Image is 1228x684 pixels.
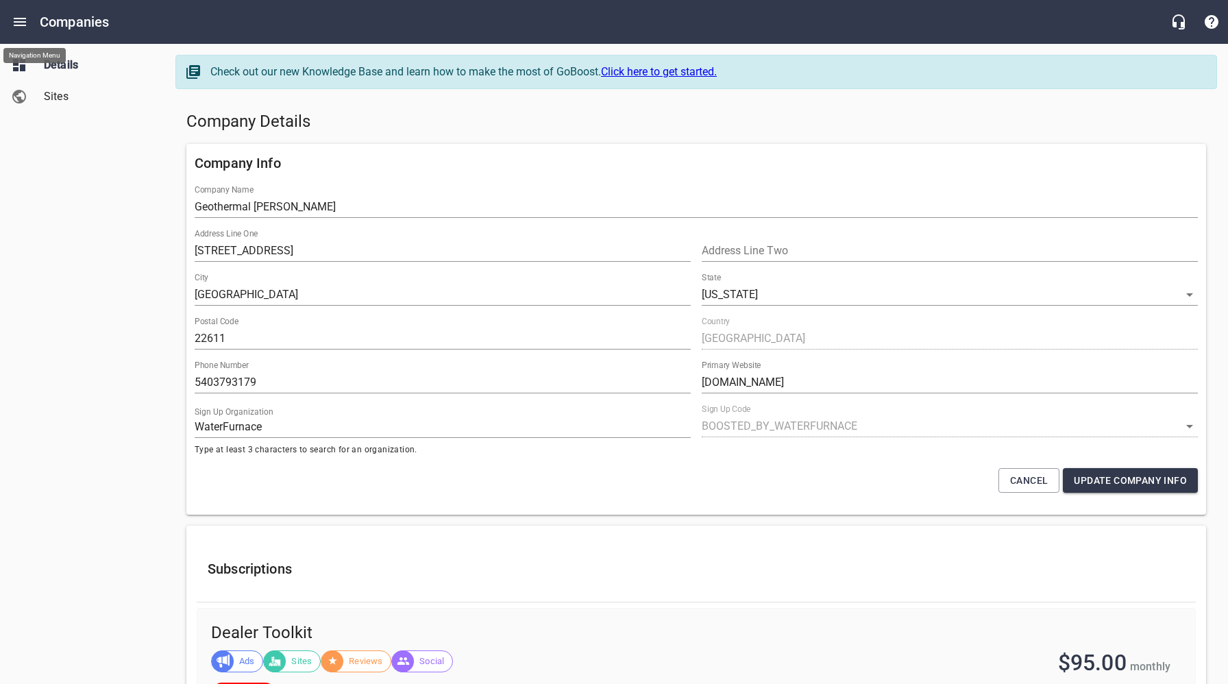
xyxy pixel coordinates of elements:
[1162,5,1195,38] button: Live Chat
[211,650,263,672] div: Ads
[1058,650,1127,676] span: $95.00
[283,655,320,668] span: Sites
[195,317,238,326] label: Postal Code
[211,622,745,644] span: Dealer Toolkit
[195,273,208,282] label: City
[321,650,391,672] div: Reviews
[263,650,321,672] div: Sites
[195,152,1198,174] h6: Company Info
[702,317,730,326] label: Country
[1074,472,1187,489] span: Update Company Info
[998,468,1059,493] button: Cancel
[391,650,453,672] div: Social
[601,65,717,78] a: Click here to get started.
[702,273,721,282] label: State
[44,88,148,105] span: Sites
[3,5,36,38] button: Open drawer
[195,443,691,457] span: Type at least 3 characters to search for an organization.
[208,558,1185,580] h6: Subscriptions
[1063,468,1198,493] button: Update Company Info
[1130,660,1170,673] span: monthly
[341,655,391,668] span: Reviews
[195,230,258,238] label: Address Line One
[411,655,452,668] span: Social
[44,57,148,73] span: Details
[186,111,1206,133] h5: Company Details
[40,11,109,33] h6: Companies
[702,361,761,369] label: Primary Website
[195,361,249,369] label: Phone Number
[1010,472,1048,489] span: Cancel
[231,655,262,668] span: Ads
[195,186,254,194] label: Company Name
[1195,5,1228,38] button: Support Portal
[195,416,691,438] input: Start typing to search organizations
[210,64,1203,80] div: Check out our new Knowledge Base and learn how to make the most of GoBoost.
[702,405,750,413] label: Sign Up Code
